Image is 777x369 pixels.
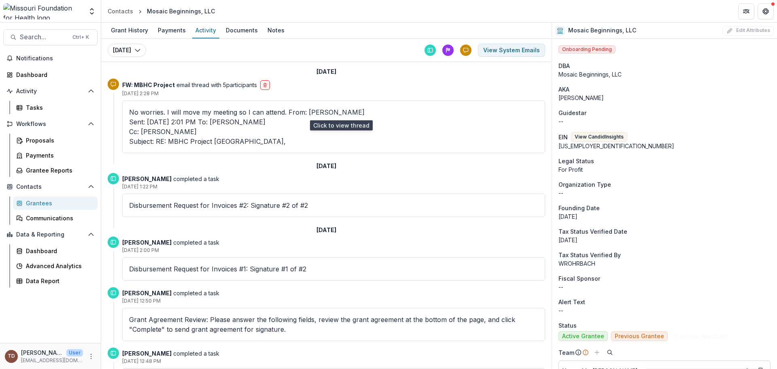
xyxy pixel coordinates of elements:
span: Tax Status Verified By [558,251,621,259]
nav: breadcrumb [104,5,218,17]
button: View System Emails [478,44,545,57]
button: Search [605,348,615,357]
p: -- [558,189,771,197]
span: Active Grantee [562,333,604,340]
a: Documents [223,23,261,38]
button: Open Contacts [3,180,98,193]
a: Notes [264,23,288,38]
div: Ty Dowdy [8,354,15,359]
a: Proposals [13,134,98,147]
div: Payments [26,151,91,160]
div: Notes [264,24,288,36]
div: Dashboard [16,70,91,79]
button: Search... [3,29,98,45]
h2: [DATE] [316,227,336,234]
p: Team [558,348,574,357]
p: completed a task [122,289,545,297]
span: AKA [558,85,569,94]
strong: [PERSON_NAME] [122,290,172,296]
button: Open entity switcher [86,3,98,19]
div: Communications [26,214,91,222]
span: Tax Status Verified Date [558,227,627,236]
p: Disbursement Request for Invoices #2: Signature #2 of #2 [129,200,538,210]
p: completed a task [122,349,545,358]
button: Notifications [3,52,98,65]
p: email thread with 5 participants [122,81,257,89]
div: -- [558,117,771,126]
span: Status [558,321,577,330]
p: [EMAIL_ADDRESS][DOMAIN_NAME] [21,357,83,364]
p: Grant Agreement Review: Please answer the following fields, review the grant agreement at the bot... [129,315,538,334]
span: Legal Status [558,157,594,165]
div: Documents [223,24,261,36]
strong: [PERSON_NAME] [122,350,172,357]
a: Contacts [104,5,136,17]
p: [DATE] 2:28 PM [122,90,545,97]
span: Search... [20,33,68,41]
div: Subject: RE: MBHC Project [GEOGRAPHIC_DATA], [129,137,538,146]
a: Grant History [108,23,151,38]
div: For Profit [558,165,771,174]
div: Grantees [26,199,91,207]
a: Dashboard [13,244,98,258]
div: Payments [155,24,189,36]
a: Grantees [13,196,98,210]
button: Open Data & Reporting [3,228,98,241]
div: Sent: [DATE] 2:01 PM To: [PERSON_NAME] [129,117,538,146]
a: Communications [13,211,98,225]
p: WROHRBACH [558,259,771,268]
p: User [66,349,83,356]
span: Activity [16,88,85,95]
div: Grant History [108,24,151,36]
span: Notifications [16,55,94,62]
p: [DATE] [558,236,771,244]
p: -- [558,306,771,315]
a: Tasks [13,101,98,114]
p: completed a task [122,238,545,247]
a: Advanced Analytics [13,259,98,273]
strong: [PERSON_NAME] [122,239,172,246]
p: EIN [558,133,568,141]
button: More [86,352,96,361]
div: Cc: [PERSON_NAME] [129,127,538,146]
a: Payments [13,149,98,162]
button: Open Workflows [3,117,98,130]
span: Organization Type [558,180,611,189]
p: [DATE] 1:22 PM [122,183,545,190]
button: Open Activity [3,85,98,98]
p: [PERSON_NAME] [558,94,771,102]
div: Activity [192,24,219,36]
a: Payments [155,23,189,38]
p: [DATE] 12:48 PM [122,358,545,365]
button: Get Help [758,3,774,19]
a: Data Report [13,274,98,288]
button: View CandidInsights [571,132,627,142]
div: -- [558,283,771,291]
a: Activity [192,23,219,38]
div: Mosaic Beginnings, LLC [558,70,771,79]
div: Tasks [26,103,91,112]
div: Dashboard [26,247,91,255]
span: DBA [558,62,570,70]
a: Dashboard [3,68,98,81]
span: Previous Grantee [615,333,664,340]
a: Grantee Reports [13,164,98,177]
div: [DATE] [558,212,771,221]
span: Workflows [16,121,85,128]
div: Grantee Reports [26,166,91,175]
div: [US_EMPLOYER_IDENTIFICATION_NUMBER] [558,142,771,150]
span: Onboarding Pending [558,45,616,53]
button: [DATE] [108,44,146,57]
div: Advanced Analytics [26,262,91,270]
span: Alert Text [558,298,585,306]
p: [DATE] 12:50 PM [122,297,545,305]
div: Mosaic Beginnings, LLC [147,7,215,15]
p: [DATE] 2:00 PM [122,247,545,254]
span: Contacts [16,183,85,190]
div: Ctrl + K [71,33,91,42]
h2: Mosaic Beginnings, LLC [568,27,636,34]
p: [PERSON_NAME] [21,348,63,357]
img: Missouri Foundation for Health logo [3,3,83,19]
button: Add [592,348,602,357]
div: Proposals [26,136,91,145]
